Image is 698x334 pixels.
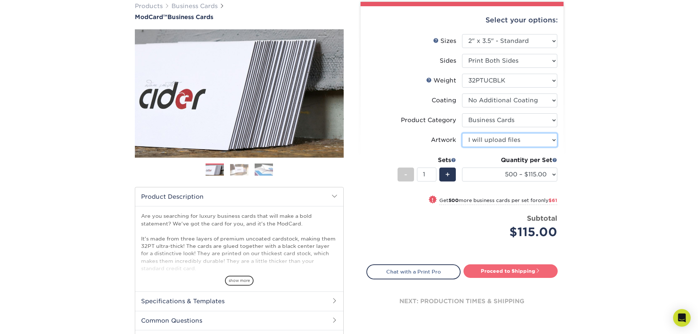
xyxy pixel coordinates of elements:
a: Proceed to Shipping [464,264,558,278]
img: Business Cards 02 [230,164,248,175]
h2: Specifications & Templates [135,291,343,311]
a: Products [135,3,163,10]
a: ModCard™Business Cards [135,14,344,21]
img: Business Cards 03 [255,163,273,176]
div: Product Category [401,116,456,125]
div: Weight [426,76,456,85]
div: Open Intercom Messenger [673,309,691,327]
div: Sets [398,156,456,165]
span: $61 [549,198,557,203]
small: Get more business cards per set for [439,198,557,205]
img: Business Cards 01 [206,161,224,179]
span: - [404,169,407,180]
div: Sides [440,56,456,65]
strong: 500 [448,198,459,203]
a: Business Cards [171,3,218,10]
span: ! [432,196,433,204]
span: show more [225,276,254,286]
div: Coating [432,96,456,105]
span: + [445,169,450,180]
h1: Business Cards [135,14,344,21]
strong: Subtotal [527,214,557,222]
div: Quantity per Set [462,156,557,165]
div: next: production times & shipping [366,279,558,323]
a: Chat with a Print Pro [366,264,461,279]
h2: Common Questions [135,311,343,330]
span: only [538,198,557,203]
div: Artwork [431,136,456,144]
div: Select your options: [366,6,558,34]
div: $115.00 [468,223,557,241]
span: ModCard™ [135,14,167,21]
h2: Product Description [135,187,343,206]
div: Sizes [433,37,456,45]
